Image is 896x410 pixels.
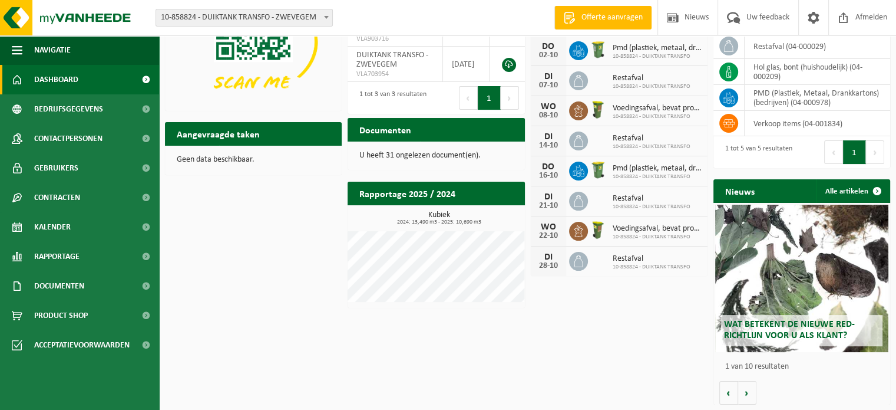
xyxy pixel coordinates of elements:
[34,65,78,94] span: Dashboard
[34,301,88,330] span: Product Shop
[537,42,560,51] div: DO
[537,102,560,111] div: WO
[34,271,84,301] span: Documenten
[537,111,560,120] div: 08-10
[613,104,702,113] span: Voedingsafval, bevat producten van dierlijke oorsprong, onverpakt, categorie 3
[34,153,78,183] span: Gebruikers
[588,100,608,120] img: WB-0060-HPE-GN-51
[613,224,702,234] span: Voedingsafval, bevat producten van dierlijke oorsprong, onverpakt, categorie 3
[745,111,890,136] td: verkoop items (04-001834)
[843,140,866,164] button: 1
[588,220,608,240] img: WB-0060-HPE-GN-51
[348,118,423,141] h2: Documenten
[353,219,524,225] span: 2024: 13,490 m3 - 2025: 10,690 m3
[588,160,608,180] img: WB-0240-HPE-GN-51
[356,51,428,69] span: DUIKTANK TRANSFO - ZWEVEGEM
[34,94,103,124] span: Bedrijfsgegevens
[34,124,103,153] span: Contactpersonen
[738,381,756,405] button: Volgende
[613,194,690,204] span: Restafval
[715,205,888,352] a: Wat betekent de nieuwe RED-richtlijn voor u als klant?
[353,211,524,225] h3: Kubiek
[443,47,490,82] td: [DATE]
[156,9,332,26] span: 10-858824 - DUIKTANK TRANSFO - ZWEVEGEM
[745,85,890,111] td: PMD (Plastiek, Metaal, Drankkartons) (bedrijven) (04-000978)
[724,320,855,340] span: Wat betekent de nieuwe RED-richtlijn voor u als klant?
[613,234,702,241] span: 10-858824 - DUIKTANK TRANSFO
[34,183,80,212] span: Contracten
[613,254,690,264] span: Restafval
[537,81,560,90] div: 07-10
[537,252,560,262] div: DI
[613,134,690,143] span: Restafval
[156,9,333,27] span: 10-858824 - DUIKTANK TRANSFO - ZWEVEGEM
[537,192,560,202] div: DI
[866,140,884,164] button: Next
[613,173,702,181] span: 10-858824 - DUIKTANK TRANSFO
[719,381,738,405] button: Vorige
[34,330,130,360] span: Acceptatievoorwaarden
[578,12,646,24] span: Offerte aanvragen
[353,85,426,111] div: 1 tot 3 van 3 resultaten
[34,35,71,65] span: Navigatie
[356,34,434,44] span: VLA903716
[537,162,560,172] div: DO
[613,264,690,271] span: 10-858824 - DUIKTANK TRANSFO
[613,74,690,83] span: Restafval
[459,86,478,110] button: Previous
[613,83,690,90] span: 10-858824 - DUIKTANK TRANSFO
[177,156,330,164] p: Geen data beschikbaar.
[713,179,766,202] h2: Nieuws
[537,262,560,270] div: 28-10
[613,44,702,53] span: Pmd (plastiek, metaal, drankkartons) (bedrijven)
[613,204,690,211] span: 10-858824 - DUIKTANK TRANSFO
[348,182,467,205] h2: Rapportage 2025 / 2024
[501,86,519,110] button: Next
[34,242,80,271] span: Rapportage
[356,70,434,79] span: VLA703954
[719,139,792,165] div: 1 tot 5 van 5 resultaten
[824,140,843,164] button: Previous
[816,179,889,203] a: Alle artikelen
[537,51,560,60] div: 02-10
[537,172,560,180] div: 16-10
[165,122,272,145] h2: Aangevraagde taken
[537,222,560,232] div: WO
[537,142,560,150] div: 14-10
[725,363,884,371] p: 1 van 10 resultaten
[588,40,608,60] img: WB-0240-HPE-GN-51
[478,86,501,110] button: 1
[537,232,560,240] div: 22-10
[34,212,71,242] span: Kalender
[437,205,524,228] a: Bekijk rapportage
[537,202,560,210] div: 21-10
[359,152,513,160] p: U heeft 31 ongelezen document(en).
[745,59,890,85] td: hol glas, bont (huishoudelijk) (04-000209)
[537,132,560,142] div: DI
[613,113,702,120] span: 10-858824 - DUIKTANK TRANSFO
[745,34,890,59] td: restafval (04-000029)
[613,164,702,173] span: Pmd (plastiek, metaal, drankkartons) (bedrijven)
[613,143,690,150] span: 10-858824 - DUIKTANK TRANSFO
[613,53,702,60] span: 10-858824 - DUIKTANK TRANSFO
[537,72,560,81] div: DI
[554,6,652,29] a: Offerte aanvragen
